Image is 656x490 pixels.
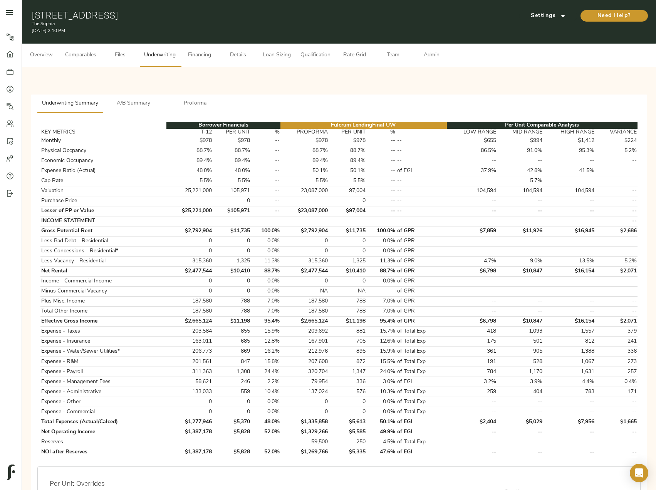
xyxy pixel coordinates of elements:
[544,316,596,326] td: $16,154
[497,156,544,166] td: --
[166,266,213,276] td: $2,477,544
[497,336,544,346] td: 501
[497,136,544,146] td: $994
[32,20,441,27] p: The Sophia
[166,129,213,136] th: T-12
[40,166,166,176] td: Expense Ratio (Actual)
[544,306,596,316] td: --
[447,206,497,216] td: --
[280,256,329,266] td: 315,360
[544,236,596,246] td: --
[367,316,396,326] td: 95.4%
[251,136,280,146] td: --
[262,51,291,60] span: Loan Sizing
[367,146,396,156] td: --
[280,357,329,367] td: 207,608
[329,276,367,286] td: 0
[630,464,648,482] div: Open Intercom Messenger
[213,129,251,136] th: PER UNIT
[497,316,544,326] td: $10,847
[300,51,331,60] span: Qualification
[40,216,166,226] td: INCOME STATEMENT
[396,276,447,286] td: of GPR
[213,336,251,346] td: 685
[40,236,166,246] td: Less Bad Debt - Residential
[329,286,367,296] td: NA
[32,27,441,34] p: [DATE] 2:10 PM
[497,166,544,176] td: 42.8%
[251,256,280,266] td: 11.3%
[251,357,280,367] td: 15.8%
[447,136,497,146] td: $655
[251,156,280,166] td: --
[447,246,497,256] td: --
[251,206,280,216] td: --
[596,246,638,256] td: --
[251,336,280,346] td: 12.8%
[447,296,497,306] td: --
[329,316,367,326] td: $11,198
[447,156,497,166] td: --
[40,357,166,367] td: Expense - R&M
[251,326,280,336] td: 15.9%
[544,266,596,276] td: $16,154
[544,346,596,357] td: 1,388
[497,266,544,276] td: $10,847
[417,51,446,60] span: Admin
[396,206,447,216] td: --
[251,176,280,186] td: --
[280,296,329,306] td: 187,580
[329,246,367,256] td: 0
[447,316,497,326] td: $6,798
[544,276,596,286] td: --
[396,196,447,206] td: --
[40,286,166,296] td: Minus Commercial Vacancy
[280,186,329,196] td: 23,087,000
[497,196,544,206] td: --
[497,346,544,357] td: 905
[544,246,596,256] td: --
[213,156,251,166] td: 89.4%
[27,51,56,60] span: Overview
[378,51,408,60] span: Team
[213,306,251,316] td: 788
[40,129,166,136] th: KEY METRICS
[367,276,396,286] td: 0.0%
[280,156,329,166] td: 89.4%
[251,286,280,296] td: 0.0%
[280,176,329,186] td: 5.5%
[544,336,596,346] td: 812
[40,296,166,306] td: Plus Misc. Income
[166,156,213,166] td: 89.4%
[544,146,596,156] td: 95.3%
[7,465,15,480] img: logo
[396,136,447,146] td: --
[280,326,329,336] td: 209,692
[581,10,648,22] button: Need Help?
[367,156,396,166] td: --
[497,226,544,236] td: $11,926
[166,296,213,306] td: 187,580
[596,129,638,136] th: VARIANCE
[280,122,446,129] th: Fulcrum Lending Final UW
[329,206,367,216] td: $97,004
[497,256,544,266] td: 9.0%
[166,357,213,367] td: 201,561
[596,266,638,276] td: $2,071
[280,286,329,296] td: NA
[213,286,251,296] td: 0
[251,246,280,256] td: 0.0%
[329,146,367,156] td: 88.7%
[40,156,166,166] td: Economic Occupancy
[213,186,251,196] td: 105,971
[213,346,251,357] td: 869
[280,266,329,276] td: $2,477,544
[596,357,638,367] td: 273
[596,286,638,296] td: --
[169,99,221,108] span: Proforma
[367,236,396,246] td: 0.0%
[40,266,166,276] td: Net Rental
[497,286,544,296] td: --
[166,286,213,296] td: 0
[280,246,329,256] td: 0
